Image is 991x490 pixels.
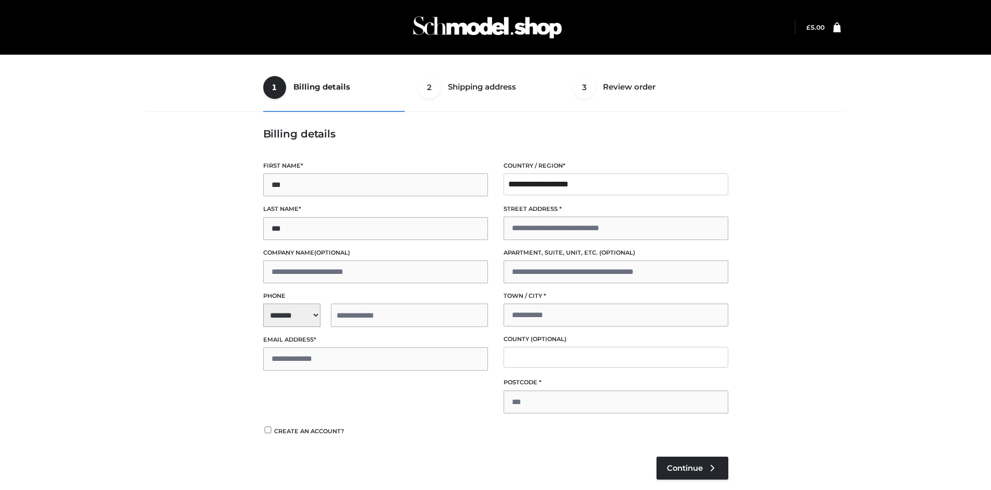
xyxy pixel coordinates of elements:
[314,249,350,256] span: (optional)
[667,463,703,473] span: Continue
[599,249,635,256] span: (optional)
[263,128,728,140] h3: Billing details
[806,23,825,31] a: £5.00
[263,426,273,433] input: Create an account?
[806,23,825,31] bdi: 5.00
[263,204,488,214] label: Last name
[504,204,728,214] label: Street address
[409,7,565,48] img: Schmodel Admin 964
[263,248,488,258] label: Company name
[504,291,728,301] label: Town / City
[504,161,728,171] label: Country / Region
[504,248,728,258] label: Apartment, suite, unit, etc.
[263,291,488,301] label: Phone
[657,457,728,480] a: Continue
[504,334,728,344] label: County
[806,23,810,31] span: £
[504,378,728,387] label: Postcode
[531,335,567,343] span: (optional)
[263,161,488,171] label: First name
[274,428,344,435] span: Create an account?
[263,335,488,345] label: Email address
